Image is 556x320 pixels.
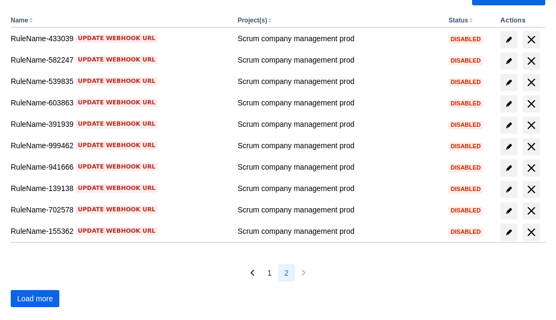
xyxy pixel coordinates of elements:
button: Name [11,17,28,24]
div: RuleName-582247 [11,55,229,65]
span: delete [525,183,538,196]
span: delete [525,140,538,153]
div: RuleName-941666 [11,162,229,172]
button: Page 2 [278,264,295,281]
span: Update webhook URL [78,184,156,193]
span: Update webhook URL [78,98,156,107]
div: RuleName-155362 [11,226,229,237]
span: Update webhook URL [78,163,156,171]
div: RuleName-433039 [11,33,229,44]
div: Scrum company management prod [237,226,440,237]
span: Update webhook URL [78,205,156,214]
span: Disabled [449,208,483,214]
span: Disabled [449,186,483,192]
span: edit [505,78,513,87]
span: edit [505,35,513,44]
span: Load more [17,290,53,307]
div: Scrum company management prod [237,162,440,172]
button: Page 1 [261,264,278,281]
span: delete [525,76,538,89]
span: Update webhook URL [78,141,156,150]
div: Scrum company management prod [237,140,440,151]
span: 2 [284,264,289,281]
div: RuleName-702578 [11,204,229,215]
span: delete [525,162,538,174]
span: Disabled [449,165,483,171]
div: RuleName-391939 [11,119,229,129]
button: Previous [244,264,261,281]
div: RuleName-999462 [11,140,229,151]
div: Scrum company management prod [237,119,440,129]
span: edit [505,228,513,237]
span: Disabled [449,143,483,149]
span: edit [505,100,513,108]
span: Disabled [449,122,483,128]
div: Scrum company management prod [237,55,440,65]
span: Update webhook URL [78,120,156,128]
th: Actions [496,14,545,28]
div: Scrum company management prod [237,33,440,44]
nav: Pagination [244,264,312,281]
span: edit [505,207,513,215]
span: delete [525,55,538,67]
span: delete [525,226,538,239]
div: Scrum company management prod [237,183,440,194]
span: edit [505,142,513,151]
button: Project(s) [237,17,267,24]
span: Update webhook URL [78,227,156,235]
span: delete [525,33,538,46]
span: delete [525,119,538,132]
div: Scrum company management prod [237,97,440,108]
span: delete [525,204,538,217]
div: Scrum company management prod [237,204,440,215]
div: RuleName-139138 [11,183,229,194]
span: edit [505,185,513,194]
span: delete [525,97,538,110]
span: Disabled [449,58,483,64]
span: edit [505,164,513,172]
span: edit [505,57,513,65]
button: Load more [11,290,59,307]
button: Status [449,17,468,24]
div: RuleName-603863 [11,97,229,108]
span: edit [505,121,513,129]
span: Disabled [449,229,483,235]
span: Update webhook URL [78,34,156,43]
span: 1 [267,264,272,281]
div: RuleName-539835 [11,76,229,87]
span: Update webhook URL [78,56,156,64]
span: Disabled [449,36,483,42]
span: Disabled [449,101,483,106]
div: Scrum company management prod [237,76,440,87]
span: Disabled [449,79,483,85]
button: Next [295,264,312,281]
span: Update webhook URL [78,77,156,86]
